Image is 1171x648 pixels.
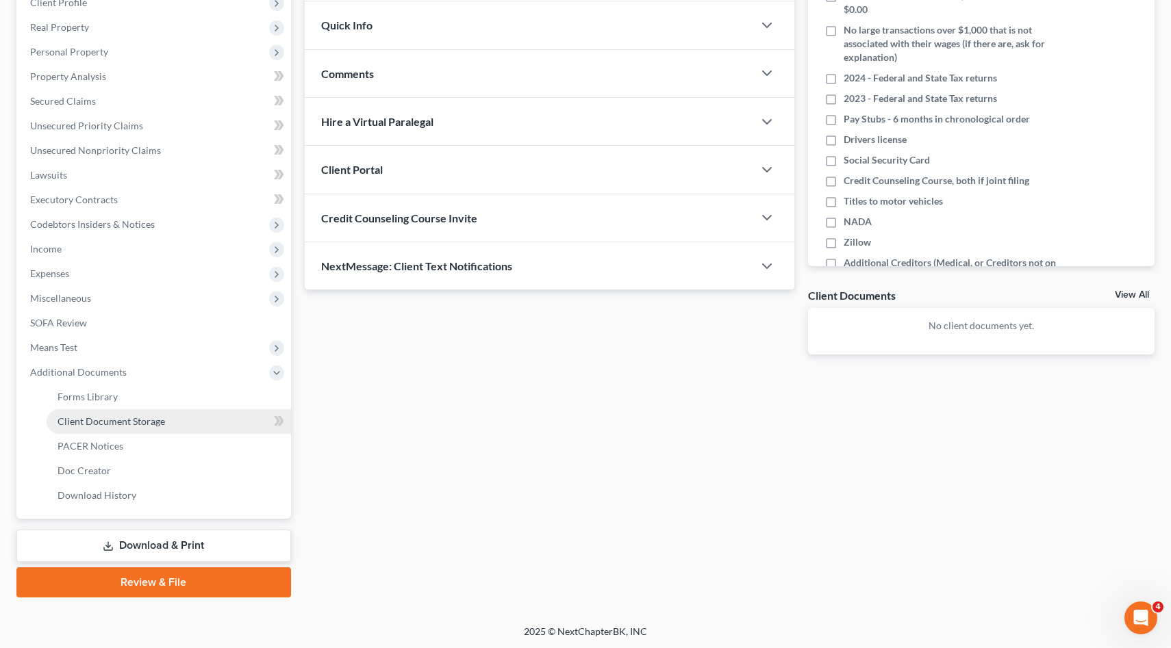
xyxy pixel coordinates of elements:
div: Client Documents [808,288,896,302]
iframe: Intercom live chat [1124,601,1157,634]
span: Zillow [844,235,871,249]
span: NADA [844,215,872,229]
span: Expenses [30,268,69,279]
span: Property Analysis [30,70,106,82]
span: Additional Creditors (Medical, or Creditors not on Credit Report) [844,256,1056,283]
span: Social Security Card [844,153,930,167]
span: Comments [321,67,374,80]
span: Additional Documents [30,366,127,378]
a: Unsecured Priority Claims [19,114,291,138]
span: Hire a Virtual Paralegal [321,115,433,128]
a: Client Document Storage [47,409,291,434]
span: Forms Library [58,391,118,402]
span: 2023 - Federal and State Tax returns [844,92,997,105]
span: Doc Creator [58,465,111,476]
span: Credit Counseling Course, both if joint filing [844,174,1029,187]
a: Review & File [16,567,291,597]
span: PACER Notices [58,440,123,452]
span: Means Test [30,341,77,353]
span: Credit Counseling Course Invite [321,211,477,224]
span: 2024 - Federal and State Tax returns [844,71,997,85]
a: Lawsuits [19,163,291,187]
a: View All [1115,290,1149,300]
span: NextMessage: Client Text Notifications [321,259,512,272]
span: Pay Stubs - 6 months in chronological order [844,112,1030,126]
span: Drivers license [844,133,907,146]
span: Real Property [30,21,89,33]
a: Download & Print [16,530,291,562]
span: SOFA Review [30,317,87,328]
p: No client documents yet. [819,319,1144,333]
span: Quick Info [321,18,373,31]
a: Forms Library [47,385,291,409]
span: Client Portal [321,163,383,176]
span: 4 [1153,601,1163,612]
span: Miscellaneous [30,292,91,304]
a: SOFA Review [19,311,291,335]
a: Secured Claims [19,89,291,114]
span: Lawsuits [30,169,67,181]
span: Unsecured Priority Claims [30,120,143,131]
span: Executory Contracts [30,194,118,205]
span: Titles to motor vehicles [844,194,943,208]
span: Client Document Storage [58,415,165,427]
a: Doc Creator [47,458,291,483]
a: Unsecured Nonpriority Claims [19,138,291,163]
a: Download History [47,483,291,508]
span: Secured Claims [30,95,96,107]
span: No large transactions over $1,000 that is not associated with their wages (if there are, ask for ... [844,23,1056,64]
span: Income [30,243,62,255]
span: Download History [58,489,136,501]
span: Unsecured Nonpriority Claims [30,144,161,156]
span: Personal Property [30,46,108,57]
a: Executory Contracts [19,187,291,212]
a: PACER Notices [47,434,291,458]
a: Property Analysis [19,64,291,89]
span: Codebtors Insiders & Notices [30,218,155,230]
